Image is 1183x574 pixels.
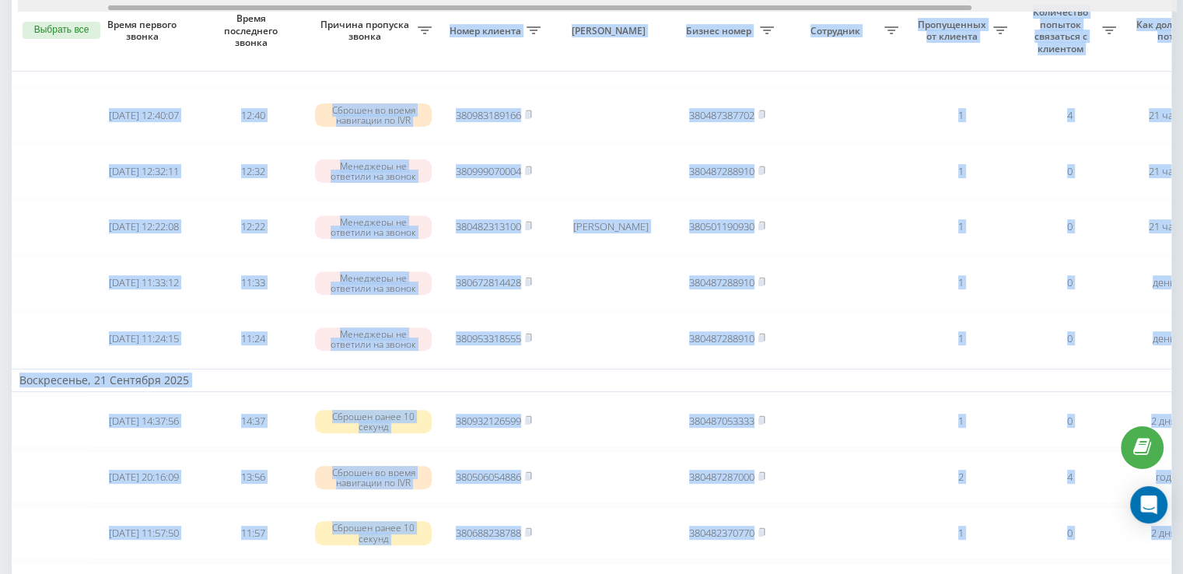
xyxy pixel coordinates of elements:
td: 1 [906,507,1015,560]
span: Время первого звонка [102,19,186,43]
td: 12:32 [198,145,307,198]
span: Пропущенных от клиента [914,19,993,43]
span: Бизнес номер [681,25,760,37]
td: 12:40 [198,89,307,142]
td: 0 [1015,395,1124,448]
td: [DATE] 12:40:07 [89,89,198,142]
td: 11:24 [198,313,307,366]
td: [DATE] 11:57:50 [89,507,198,560]
a: 380482313100 [456,219,521,233]
a: 380672814428 [456,275,521,289]
td: 0 [1015,145,1124,198]
td: 1 [906,395,1015,448]
span: Сотрудник [789,25,884,37]
td: 1 [906,201,1015,254]
a: 380953318555 [456,331,521,345]
div: Open Intercom Messenger [1130,486,1167,523]
td: 1 [906,89,1015,142]
a: 380501190930 [689,219,754,233]
a: 380999070004 [456,164,521,178]
td: 0 [1015,507,1124,560]
td: 1 [906,145,1015,198]
td: [DATE] 11:33:12 [89,257,198,310]
td: 11:33 [198,257,307,310]
a: 380688238788 [456,526,521,540]
div: Менеджеры не ответили на звонок [315,159,432,183]
td: 13:56 [198,451,307,504]
td: [DATE] 14:37:56 [89,395,198,448]
td: 12:22 [198,201,307,254]
span: Время последнего звонка [211,12,295,49]
a: 380482370770 [689,526,754,540]
a: 380487387702 [689,108,754,122]
div: Сброшен во время навигации по IVR [315,466,432,489]
td: [DATE] 11:24:15 [89,313,198,366]
div: Менеджеры не ответили на звонок [315,215,432,239]
td: 11:57 [198,507,307,560]
a: 380487288910 [689,275,754,289]
a: 380487288910 [689,164,754,178]
span: Количество попыток связаться с клиентом [1023,6,1102,54]
div: Менеджеры не ответили на звонок [315,327,432,351]
td: 0 [1015,201,1124,254]
td: [PERSON_NAME] [548,201,673,254]
button: Выбрать все [23,22,100,39]
div: Сброшен ранее 10 секунд [315,521,432,544]
td: 2 [906,451,1015,504]
span: Номер клиента [447,25,527,37]
td: 1 [906,313,1015,366]
td: [DATE] 12:32:11 [89,145,198,198]
td: 1 [906,257,1015,310]
div: Сброшен во время навигации по IVR [315,103,432,127]
div: Менеджеры не ответили на звонок [315,271,432,295]
a: 380932126599 [456,414,521,428]
td: [DATE] 20:16:09 [89,451,198,504]
a: 380487288910 [689,331,754,345]
td: 4 [1015,451,1124,504]
td: 0 [1015,257,1124,310]
td: 14:37 [198,395,307,448]
a: 380506054886 [456,470,521,484]
td: [DATE] 12:22:08 [89,201,198,254]
td: 4 [1015,89,1124,142]
a: 380487287000 [689,470,754,484]
a: 380983189166 [456,108,521,122]
a: 380487053333 [689,414,754,428]
span: Причина пропуска звонка [315,19,418,43]
div: Сброшен ранее 10 секунд [315,410,432,433]
td: 0 [1015,313,1124,366]
span: [PERSON_NAME] [562,25,660,37]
